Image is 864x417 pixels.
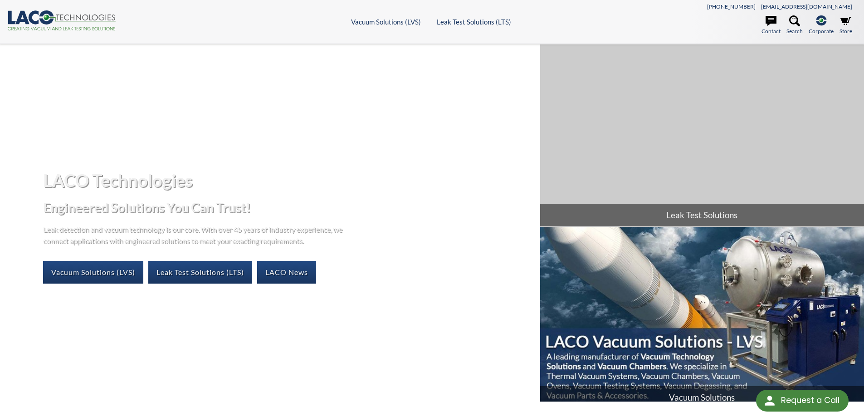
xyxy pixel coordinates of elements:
div: Request a Call [756,390,849,412]
a: Search [786,15,803,35]
a: Leak Test Solutions (LTS) [437,18,511,26]
a: Store [840,15,852,35]
span: Vacuum Solutions [540,386,864,409]
a: [PHONE_NUMBER] [707,3,756,10]
a: Leak Test Solutions (LTS) [148,261,252,284]
p: Leak detection and vacuum technology is our core. With over 45 years of industry experience, we c... [43,223,347,246]
img: LACO Vacuum Solutions - LVS header [540,227,864,409]
a: Vacuum Solutions (LVS) [351,18,421,26]
a: Vacuum Solutions [540,227,864,409]
a: Contact [761,15,781,35]
a: Leak Test Solutions [540,44,864,226]
a: [EMAIL_ADDRESS][DOMAIN_NAME] [761,3,852,10]
a: Vacuum Solutions (LVS) [43,261,143,284]
div: Request a Call [781,390,840,411]
span: Leak Test Solutions [540,204,864,226]
span: Corporate [809,27,834,35]
h1: LACO Technologies [43,169,532,191]
a: LACO News [257,261,316,284]
img: round button [762,393,777,408]
h2: Engineered Solutions You Can Trust! [43,199,532,216]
